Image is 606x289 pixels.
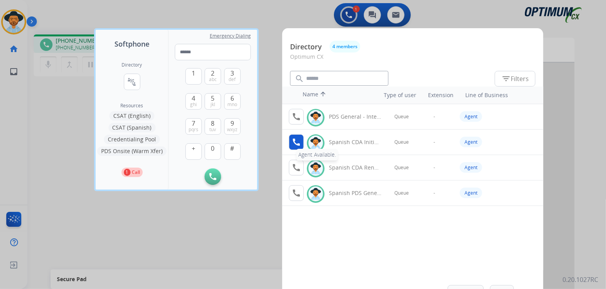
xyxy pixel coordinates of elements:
[205,118,221,135] button: 8tuv
[230,69,234,78] span: 3
[295,74,304,83] mat-icon: search
[373,87,421,103] th: Type of user
[209,173,216,180] img: call-button
[394,190,409,196] span: Queue
[292,137,301,147] mat-icon: call
[189,126,198,133] span: pqrs
[224,118,241,135] button: 9wxyz
[289,134,304,150] button: Agent Available.
[132,169,140,176] p: Call
[185,143,202,160] button: +
[109,111,154,121] button: CSAT (English)
[230,119,234,128] span: 9
[210,101,215,108] span: jkl
[224,68,241,85] button: 3def
[114,38,149,49] span: Softphone
[185,93,202,110] button: 4ghi
[329,189,381,197] div: Spanish PDS General - Internal
[310,112,321,124] img: avatar
[292,163,301,172] mat-icon: call
[211,94,215,103] span: 5
[292,112,301,121] mat-icon: call
[460,137,482,147] div: Agent
[434,139,435,145] span: -
[209,76,217,83] span: abc
[205,68,221,85] button: 2abc
[127,77,137,87] mat-icon: connect_without_contact
[290,42,322,52] p: Directory
[394,114,409,120] span: Queue
[185,118,202,135] button: 7pqrs
[109,123,156,132] button: CSAT (Spanish)
[495,71,535,87] button: Filters
[230,144,234,153] span: #
[329,138,381,146] div: Spanish CDA Initial General - Internal
[460,188,482,198] div: Agent
[97,146,167,156] button: PDS Onsite (Warm Xfer)
[310,163,321,175] img: avatar
[296,149,338,161] div: Agent Available.
[501,74,511,83] mat-icon: filter_list
[501,74,529,83] span: Filters
[192,144,195,153] span: +
[211,119,215,128] span: 8
[434,190,435,196] span: -
[224,143,241,160] button: #
[460,111,482,122] div: Agent
[229,76,236,83] span: def
[124,169,131,176] p: 1
[227,101,237,108] span: mno
[330,41,360,52] button: 4 members
[104,135,160,144] button: Credentialing Pool
[192,94,195,103] span: 4
[210,33,251,39] span: Emergency Dialing
[461,87,539,103] th: Line of Business
[434,114,435,120] span: -
[329,113,381,121] div: PDS General - Internal
[290,52,535,67] p: Optimum CX
[394,139,409,145] span: Queue
[185,68,202,85] button: 1
[318,90,328,100] mat-icon: arrow_upward
[192,69,195,78] span: 1
[121,103,143,109] span: Resources
[210,126,216,133] span: tuv
[190,101,197,108] span: ghi
[230,94,234,103] span: 6
[460,162,482,173] div: Agent
[122,168,143,177] button: 1Call
[562,275,598,284] p: 0.20.1027RC
[192,119,195,128] span: 7
[292,188,301,198] mat-icon: call
[434,164,435,171] span: -
[329,164,381,172] div: Spanish CDA Renewal General - Internal
[424,87,457,103] th: Extension
[310,188,321,200] img: avatar
[122,62,142,68] h2: Directory
[211,144,215,153] span: 0
[224,93,241,110] button: 6mno
[205,143,221,160] button: 0
[299,87,369,104] th: Name
[205,93,221,110] button: 5jkl
[227,126,238,133] span: wxyz
[394,164,409,171] span: Queue
[310,137,321,149] img: avatar
[211,69,215,78] span: 2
